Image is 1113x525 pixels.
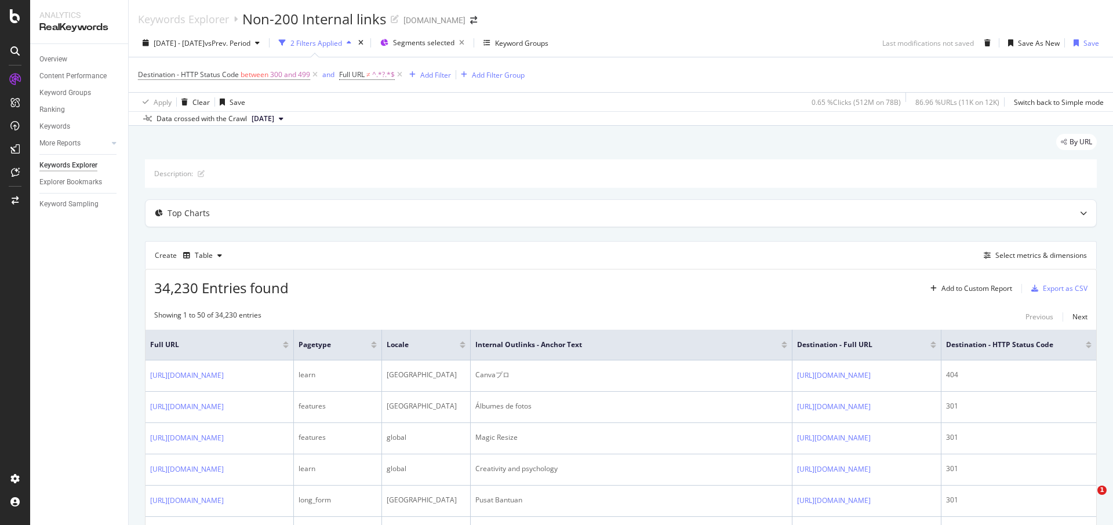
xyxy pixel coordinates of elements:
a: [URL][DOMAIN_NAME] [797,432,871,444]
span: Internal Outlinks - Anchor Text [475,340,764,350]
button: Add Filter [405,68,451,82]
div: global [387,432,465,443]
div: learn [299,464,377,474]
button: Add Filter Group [456,68,525,82]
button: Save As New [1003,34,1060,52]
div: Showing 1 to 50 of 34,230 entries [154,310,261,324]
div: features [299,432,377,443]
span: 300 and 499 [270,67,310,83]
div: Top Charts [168,207,210,219]
a: Keyword Sampling [39,198,120,210]
button: and [322,69,334,80]
button: Save [215,93,245,111]
div: Non-200 Internal links [242,9,386,29]
span: Full URL [150,340,265,350]
div: Keyword Groups [495,38,548,48]
div: Keyword Sampling [39,198,99,210]
a: More Reports [39,137,108,150]
div: Previous [1025,312,1053,322]
div: Keywords Explorer [39,159,97,172]
a: Overview [39,53,120,65]
span: Segments selected [393,38,454,48]
div: Explorer Bookmarks [39,176,102,188]
div: Pusat Bantuan [475,495,787,505]
button: Add to Custom Report [926,279,1012,298]
div: Magic Resize [475,432,787,443]
button: Keyword Groups [479,34,553,52]
div: long_form [299,495,377,505]
button: Table [179,246,227,265]
button: Next [1072,310,1087,324]
div: Last modifications not saved [882,38,974,48]
div: Create [155,246,227,265]
span: between [241,70,268,79]
div: Save [230,97,245,107]
span: Destination - HTTP Status Code [138,70,239,79]
div: 301 [946,464,1092,474]
span: Full URL [339,70,365,79]
div: Data crossed with the Crawl [157,114,247,124]
a: [URL][DOMAIN_NAME] [797,370,871,381]
div: Álbumes de fotos [475,401,787,411]
div: legacy label [1056,134,1097,150]
div: Canvaプロ [475,370,787,380]
button: Save [1069,34,1099,52]
div: Switch back to Simple mode [1014,97,1104,107]
div: 301 [946,495,1092,505]
button: Switch back to Simple mode [1009,93,1104,111]
div: RealKeywords [39,21,119,34]
a: Ranking [39,104,120,116]
a: Keywords Explorer [138,13,229,25]
div: Next [1072,312,1087,322]
a: Keywords [39,121,120,133]
div: 2 Filters Applied [290,38,342,48]
iframe: Intercom live chat [1074,486,1101,513]
div: learn [299,370,377,380]
div: Clear [192,97,210,107]
div: Overview [39,53,67,65]
a: [URL][DOMAIN_NAME] [150,401,224,413]
div: Select metrics & dimensions [995,250,1087,260]
div: Content Performance [39,70,107,82]
div: Table [195,252,213,259]
button: 2 Filters Applied [274,34,356,52]
a: [URL][DOMAIN_NAME] [797,464,871,475]
div: arrow-right-arrow-left [470,16,477,24]
div: 0.65 % Clicks ( 512M on 78B ) [812,97,901,107]
div: [GEOGRAPHIC_DATA] [387,401,465,411]
div: Analytics [39,9,119,21]
span: By URL [1070,138,1092,145]
span: Destination - HTTP Status Code [946,340,1068,350]
a: Explorer Bookmarks [39,176,120,188]
div: and [322,70,334,79]
a: [URL][DOMAIN_NAME] [797,401,871,413]
span: ≠ [366,70,370,79]
span: locale [387,340,442,350]
button: Clear [177,93,210,111]
span: pagetype [299,340,354,350]
div: Keyword Groups [39,87,91,99]
span: 1 [1097,486,1107,495]
span: 2025 Sep. 21st [252,114,274,124]
div: 404 [946,370,1092,380]
a: [URL][DOMAIN_NAME] [150,370,224,381]
div: Ranking [39,104,65,116]
button: [DATE] - [DATE]vsPrev. Period [138,34,264,52]
span: [DATE] - [DATE] [154,38,205,48]
a: Content Performance [39,70,120,82]
span: Destination - Full URL [797,340,912,350]
div: Save As New [1018,38,1060,48]
a: [URL][DOMAIN_NAME] [150,495,224,506]
div: [DOMAIN_NAME] [403,14,465,26]
div: global [387,464,465,474]
button: Previous [1025,310,1053,324]
button: Select metrics & dimensions [979,249,1087,262]
div: Add Filter [420,70,451,80]
div: Add Filter Group [472,70,525,80]
a: Keywords Explorer [39,159,120,172]
div: Creativity and psychology [475,464,787,474]
button: [DATE] [247,112,288,126]
a: [URL][DOMAIN_NAME] [797,495,871,506]
button: Apply [138,93,172,111]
